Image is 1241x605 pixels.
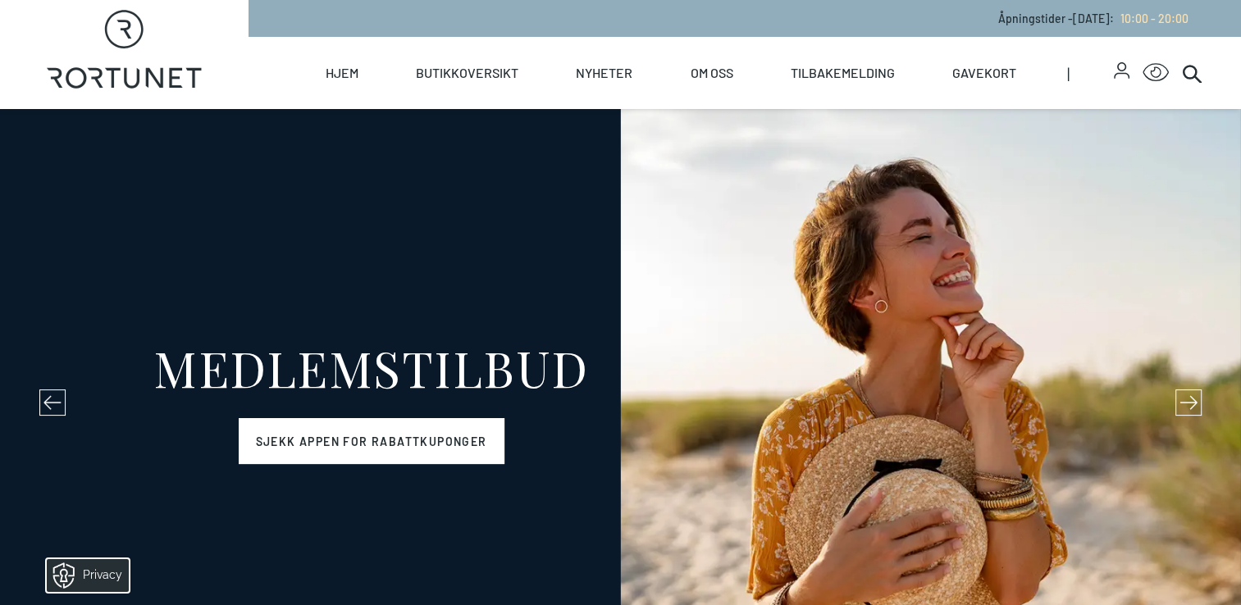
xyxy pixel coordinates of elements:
span: | [1067,37,1114,109]
a: Nyheter [576,37,632,109]
a: Hjem [326,37,358,109]
a: Butikkoversikt [416,37,518,109]
p: Åpningstider - [DATE] : [998,10,1189,27]
a: Om oss [690,37,732,109]
a: Gavekort [952,37,1016,109]
a: 10:00 - 20:00 [1114,11,1189,25]
iframe: Manage Preferences [16,553,150,597]
a: Tilbakemelding [791,37,895,109]
span: 10:00 - 20:00 [1120,11,1189,25]
a: Sjekk appen for rabattkuponger [239,418,504,464]
div: MEDLEMSTILBUD [153,343,589,392]
button: Open Accessibility Menu [1143,60,1169,86]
